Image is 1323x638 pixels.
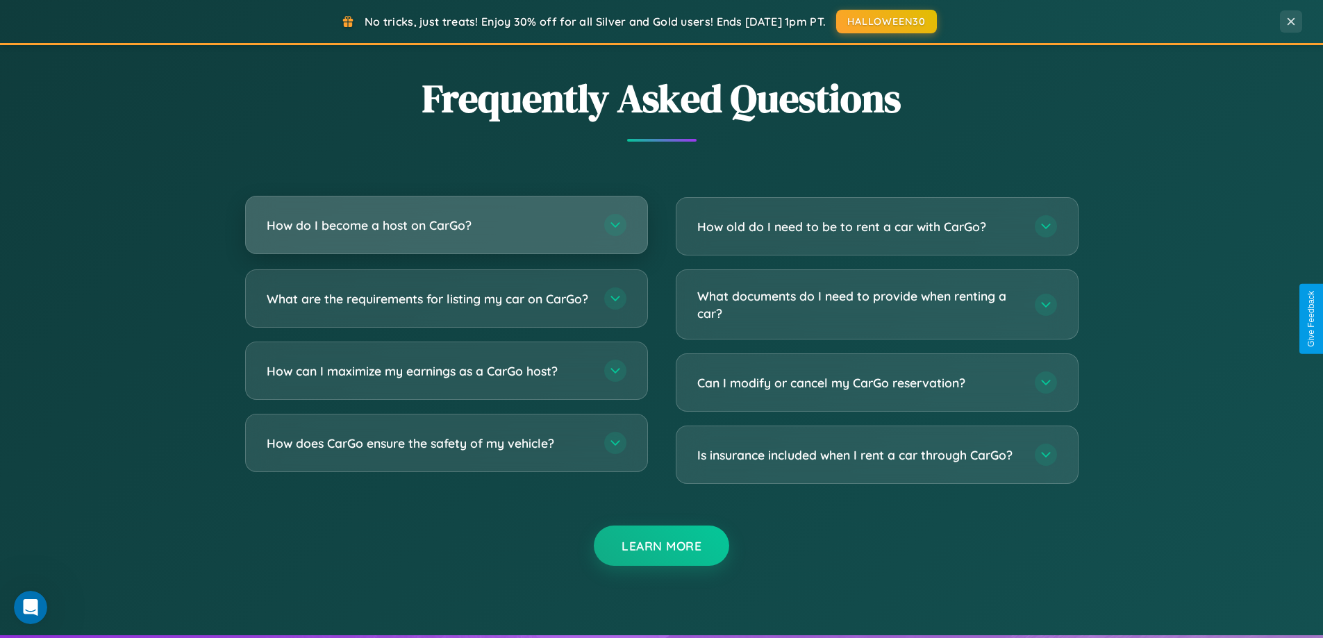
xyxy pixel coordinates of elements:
h3: How can I maximize my earnings as a CarGo host? [267,362,590,380]
h3: How does CarGo ensure the safety of my vehicle? [267,435,590,452]
h3: How do I become a host on CarGo? [267,217,590,234]
h3: What are the requirements for listing my car on CarGo? [267,290,590,308]
span: No tricks, just treats! Enjoy 30% off for all Silver and Gold users! Ends [DATE] 1pm PT. [365,15,826,28]
h2: Frequently Asked Questions [245,72,1079,125]
iframe: Intercom live chat [14,591,47,624]
h3: How old do I need to be to rent a car with CarGo? [697,218,1021,235]
h3: Is insurance included when I rent a car through CarGo? [697,446,1021,464]
div: Give Feedback [1306,291,1316,347]
button: Learn More [594,526,729,566]
h3: What documents do I need to provide when renting a car? [697,287,1021,321]
button: HALLOWEEN30 [836,10,937,33]
h3: Can I modify or cancel my CarGo reservation? [697,374,1021,392]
